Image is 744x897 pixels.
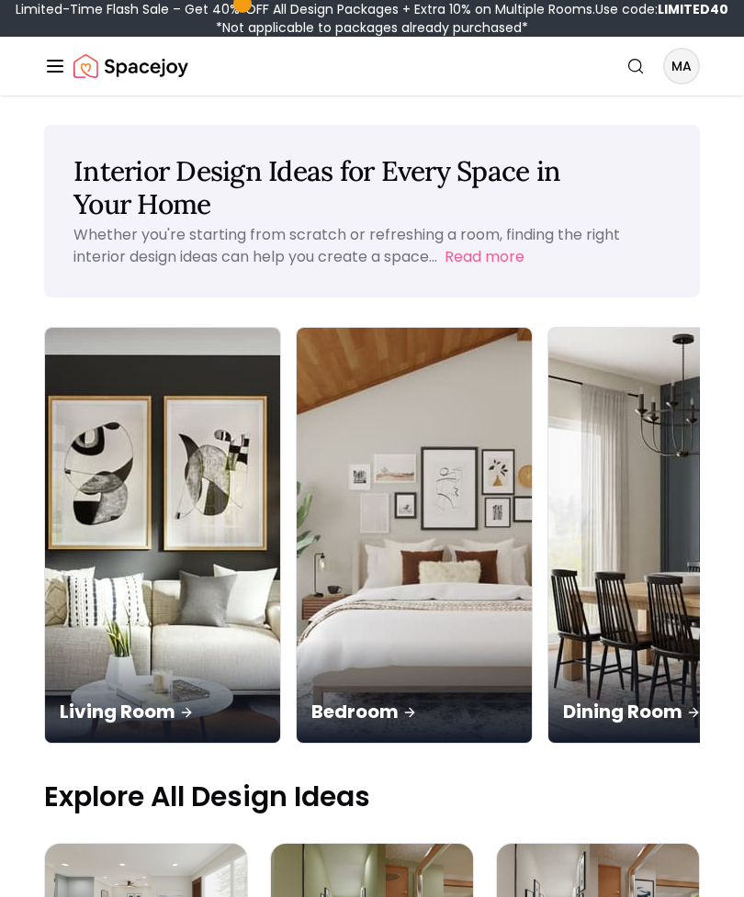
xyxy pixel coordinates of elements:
[45,328,280,743] img: Living Room
[73,154,671,220] h1: Interior Design Ideas for Every Space in Your Home
[311,699,517,724] p: Bedroom
[296,327,533,744] a: BedroomBedroom
[44,37,700,95] nav: Global
[60,699,265,724] p: Living Room
[665,50,698,83] span: MA
[663,48,700,84] button: MA
[73,48,188,84] img: Spacejoy Logo
[44,327,281,744] a: Living RoomLiving Room
[73,224,620,267] p: Whether you're starting from scratch or refreshing a room, finding the right interior design idea...
[216,18,528,37] span: *Not applicable to packages already purchased*
[73,48,188,84] a: Spacejoy
[445,246,524,268] button: Read more
[44,780,700,813] p: Explore All Design Ideas
[297,328,532,743] img: Bedroom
